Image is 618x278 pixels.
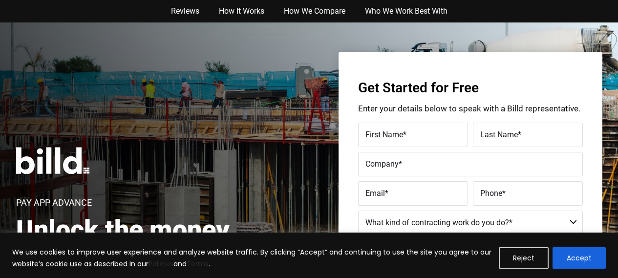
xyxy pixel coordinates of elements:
h2: Unlock the money you’ve already earned. [16,217,293,270]
button: Reject [499,247,549,269]
span: Last Name [480,130,518,139]
button: Accept [553,247,606,269]
span: Phone [480,189,502,198]
span: Company [365,159,399,169]
span: First Name [365,130,403,139]
a: Terms [187,259,209,269]
span: Email [365,189,385,198]
h3: Get Started for Free [358,81,583,95]
a: Policies [149,259,173,269]
p: Enter your details below to speak with a Billd representative. [358,105,583,113]
h1: Pay App Advance [16,198,92,207]
p: We use cookies to improve user experience and analyze website traffic. By clicking “Accept” and c... [12,246,491,270]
